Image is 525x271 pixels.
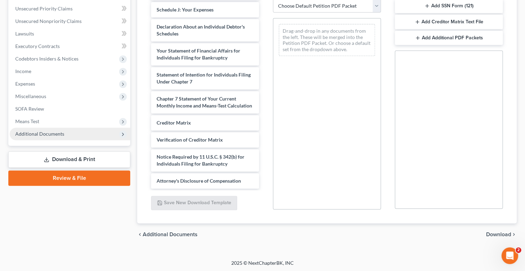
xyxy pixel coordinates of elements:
span: Miscellaneous [15,93,46,99]
span: Schedule J: Your Expenses [157,7,214,13]
a: SOFA Review [10,103,130,115]
button: Download chevron_right [486,232,517,237]
a: Unsecured Nonpriority Claims [10,15,130,27]
div: Drag-and-drop in any documents from the left. These will be merged into the Petition PDF Packet. ... [279,24,375,56]
span: SOFA Review [15,106,44,112]
span: Unsecured Priority Claims [15,6,73,11]
a: chevron_left Additional Documents [137,232,198,237]
a: Lawsuits [10,27,130,40]
span: Statement of Intention for Individuals Filing Under Chapter 7 [157,72,251,85]
span: Download [486,232,511,237]
button: Add Additional PDF Packets [395,31,503,45]
a: Review & File [8,170,130,186]
span: Notice Required by 11 U.S.C. § 342(b) for Individuals Filing for Bankruptcy [157,154,244,167]
a: Download & Print [8,151,130,168]
button: Add Creditor Matrix Text File [395,15,503,29]
span: Lawsuits [15,31,34,37]
span: Additional Documents [143,232,198,237]
span: Codebtors Insiders & Notices [15,56,78,62]
iframe: Intercom live chat [501,247,518,264]
span: Income [15,68,31,74]
span: Unsecured Nonpriority Claims [15,18,82,24]
i: chevron_left [137,232,143,237]
a: Executory Contracts [10,40,130,53]
span: Creditor Matrix [157,120,191,126]
span: Means Test [15,118,39,124]
span: Executory Contracts [15,43,60,49]
span: Your Statement of Financial Affairs for Individuals Filing for Bankruptcy [157,48,240,61]
span: Verification of Creditor Matrix [157,137,223,143]
span: Chapter 7 Statement of Your Current Monthly Income and Means-Test Calculation [157,96,252,109]
button: Save New Download Template [151,196,237,210]
span: Expenses [15,81,35,87]
span: Additional Documents [15,131,64,137]
span: Attorney's Disclosure of Compensation [157,178,241,184]
span: Declaration About an Individual Debtor's Schedules [157,24,245,37]
span: 2 [516,247,521,253]
i: chevron_right [511,232,517,237]
a: Unsecured Priority Claims [10,2,130,15]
